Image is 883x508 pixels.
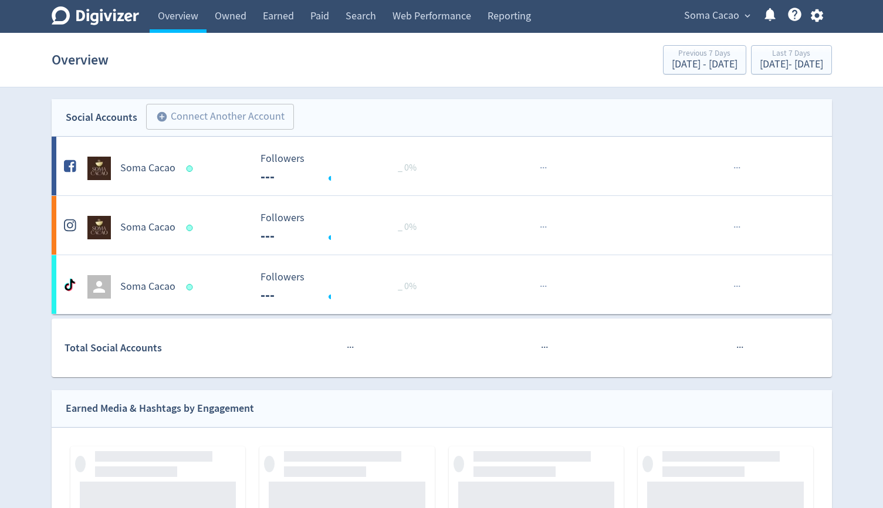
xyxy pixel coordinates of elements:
[672,59,737,70] div: [DATE] - [DATE]
[540,279,542,294] span: ·
[542,279,544,294] span: ·
[733,279,736,294] span: ·
[742,11,753,21] span: expand_more
[120,161,175,175] h5: Soma Cacao
[186,225,196,231] span: Data last synced: 23 Sep 2025, 3:02pm (AEST)
[186,284,196,290] span: Data last synced: 22 Sep 2025, 11:01pm (AEST)
[542,161,544,175] span: ·
[540,220,542,235] span: ·
[738,161,740,175] span: ·
[733,220,736,235] span: ·
[736,279,738,294] span: ·
[546,340,548,355] span: ·
[87,157,111,180] img: Soma Cacao undefined
[349,340,351,355] span: ·
[137,106,294,130] a: Connect Another Account
[540,161,542,175] span: ·
[544,220,547,235] span: ·
[398,221,417,233] span: _ 0%
[52,255,832,314] a: Soma Cacao Followers --- Followers --- _ 0%······
[351,340,354,355] span: ·
[680,6,753,25] button: Soma Cacao
[146,104,294,130] button: Connect Another Account
[120,280,175,294] h5: Soma Cacao
[738,279,740,294] span: ·
[398,162,417,174] span: _ 0%
[52,196,832,255] a: Soma Cacao undefinedSoma Cacao Followers --- Followers --- _ 0%······
[255,212,431,243] svg: Followers ---
[760,49,823,59] div: Last 7 Days
[255,153,431,184] svg: Followers ---
[684,6,739,25] span: Soma Cacao
[255,272,431,303] svg: Followers ---
[542,220,544,235] span: ·
[543,340,546,355] span: ·
[66,400,254,417] div: Earned Media & Hashtags by Engagement
[156,111,168,123] span: add_circle
[741,340,743,355] span: ·
[544,279,547,294] span: ·
[120,221,175,235] h5: Soma Cacao
[66,109,137,126] div: Social Accounts
[544,161,547,175] span: ·
[663,45,746,74] button: Previous 7 Days[DATE] - [DATE]
[736,161,738,175] span: ·
[52,137,832,195] a: Soma Cacao undefinedSoma Cacao Followers --- Followers --- _ 0%······
[751,45,832,74] button: Last 7 Days[DATE]- [DATE]
[736,220,738,235] span: ·
[541,340,543,355] span: ·
[760,59,823,70] div: [DATE] - [DATE]
[87,216,111,239] img: Soma Cacao undefined
[52,41,109,79] h1: Overview
[347,340,349,355] span: ·
[739,340,741,355] span: ·
[672,49,737,59] div: Previous 7 Days
[733,161,736,175] span: ·
[65,340,252,357] div: Total Social Accounts
[736,340,739,355] span: ·
[398,280,417,292] span: _ 0%
[186,165,196,172] span: Data last synced: 23 Sep 2025, 3:02pm (AEST)
[738,220,740,235] span: ·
